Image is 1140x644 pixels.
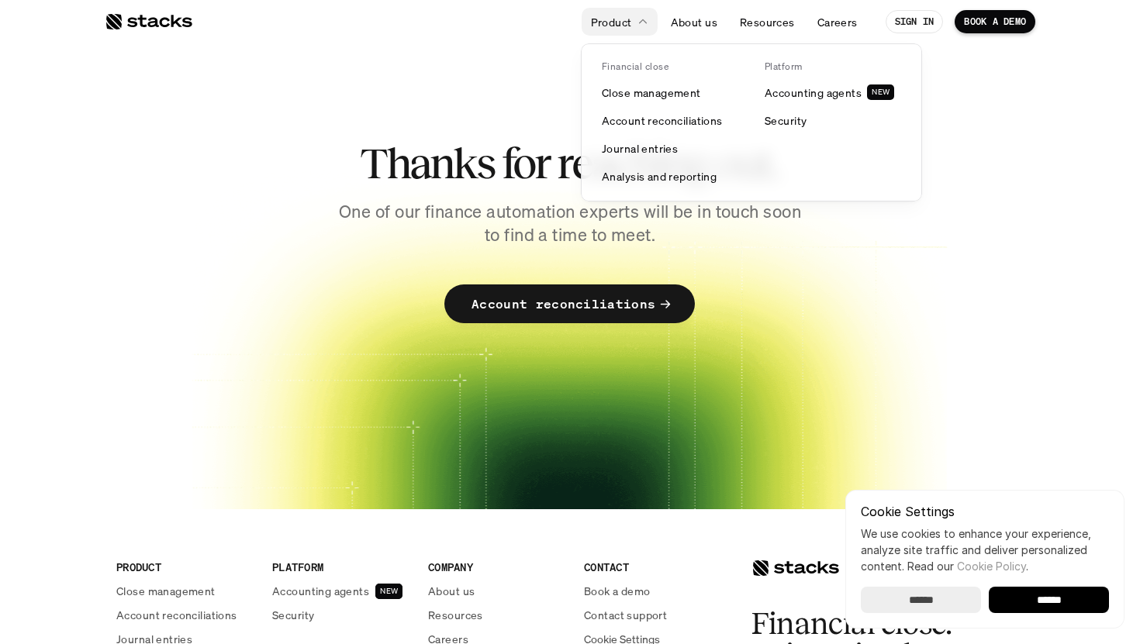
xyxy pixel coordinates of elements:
h2: NEW [872,88,890,97]
a: Account reconciliations [116,607,254,623]
a: About us [662,8,727,36]
p: CONTACT [584,559,721,575]
span: Read our . [907,560,1028,573]
p: PLATFORM [272,559,409,575]
p: COMPANY [428,559,565,575]
p: Account reconciliations [602,112,723,129]
p: Contact support [584,607,667,623]
p: Accounting agents [272,583,369,599]
a: Close management [116,583,254,599]
a: BOOK A DEMO [955,10,1035,33]
p: Platform [765,61,803,72]
p: BOOK A DEMO [964,16,1026,27]
p: About us [428,583,475,599]
p: Accounting agents [765,84,862,101]
p: SIGN IN [895,16,934,27]
a: Careers [808,8,867,36]
p: One of our finance automation experts will be in touch soon to find a time to meet. [330,200,810,248]
a: SIGN IN [886,10,944,33]
a: Resources [731,8,804,36]
a: Security [272,607,409,623]
a: Contact support [584,607,721,623]
p: Financial close [602,61,668,72]
p: Careers [817,14,858,30]
a: Analysis and reporting [592,162,748,190]
a: Account reconciliations [592,106,748,134]
p: We use cookies to enhance your experience, analyze site traffic and deliver personalized content. [861,525,1109,574]
a: Journal entries [592,134,748,162]
a: Security [755,106,910,134]
p: Account reconciliations [472,293,655,315]
h2: Thanks for reaching out. [299,139,841,188]
a: Cookie Policy [957,560,1026,573]
a: Accounting agentsNEW [755,78,910,106]
p: Cookie Settings [861,505,1109,518]
p: Security [765,112,807,129]
p: Resources [740,14,795,30]
p: Account reconciliations [116,607,237,623]
p: Resources [428,607,483,623]
h2: NEW [380,587,398,596]
a: Close management [592,78,748,106]
p: Journal entries [602,140,678,157]
p: About us [671,14,717,30]
a: About us [428,583,565,599]
p: Product [591,14,632,30]
p: PRODUCT [116,559,254,575]
a: Account reconciliations [444,284,695,323]
p: Book a demo [584,583,651,599]
p: Close management [116,583,216,599]
a: Book a demo [584,583,721,599]
p: Close management [602,84,701,101]
p: Analysis and reporting [602,168,717,184]
a: Accounting agentsNEW [272,583,409,599]
a: Resources [428,607,565,623]
p: Security [272,607,314,623]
